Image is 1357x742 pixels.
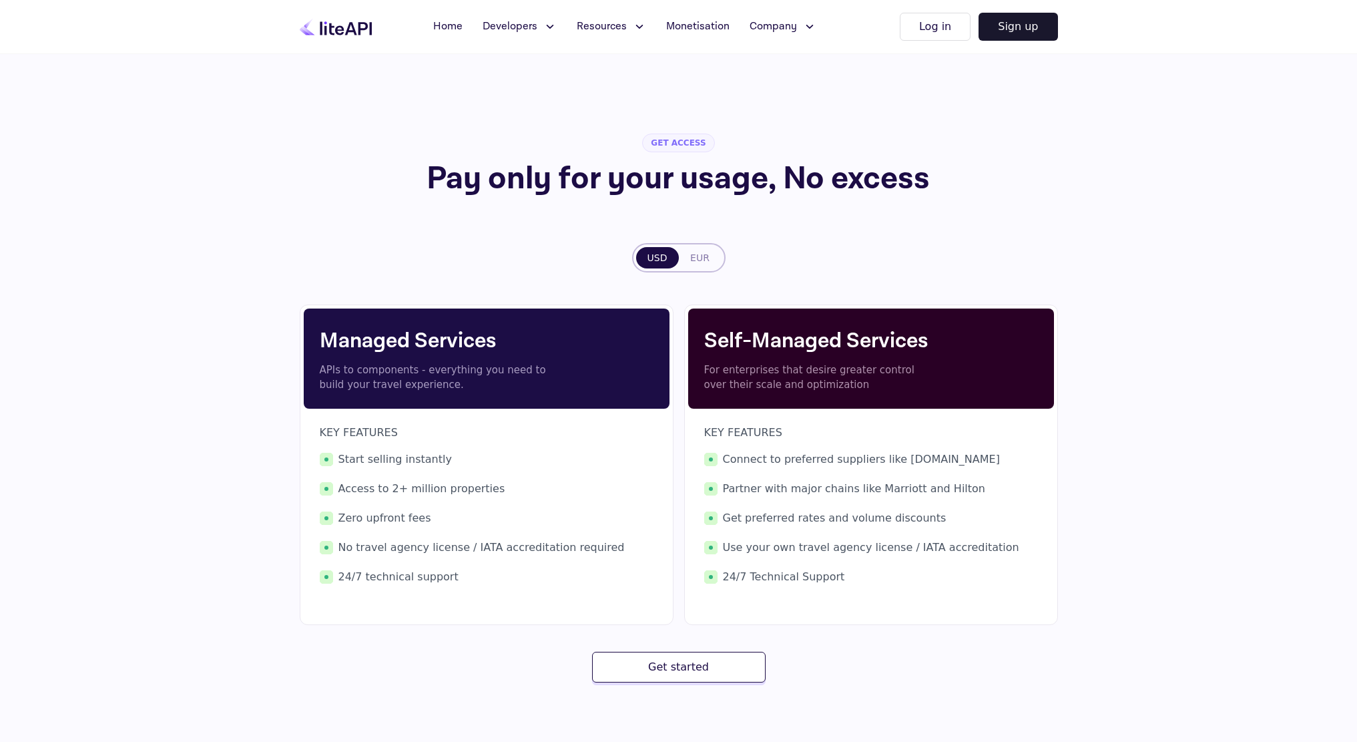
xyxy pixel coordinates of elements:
h4: Managed Services [320,325,653,357]
span: Start selling instantly [320,451,653,468]
span: Access to 2+ million properties [320,481,653,497]
p: KEY FEATURES [320,425,653,441]
span: Get preferred rates and volume discounts [704,510,1038,526]
span: 24/7 Technical Support [704,569,1038,585]
h1: Pay only for your usage, No excess [337,163,1019,195]
button: Sign up [979,13,1057,41]
button: Resources [569,13,654,40]
button: EUR [679,247,722,268]
button: Developers [475,13,565,40]
span: Partner with major chains like Marriott and Hilton [704,481,1038,497]
button: USD [636,247,679,268]
p: For enterprises that desire greater control over their scale and optimization [704,363,938,393]
span: No travel agency license / IATA accreditation required [320,540,653,556]
span: Company [750,19,797,35]
span: Connect to preferred suppliers like [DOMAIN_NAME] [704,451,1038,468]
a: Home [425,13,471,40]
button: Get started [592,652,766,683]
span: Home [433,19,463,35]
span: Developers [483,19,537,35]
span: Resources [577,19,627,35]
span: 24/7 technical support [320,569,653,585]
span: Use your own travel agency license / IATA accreditation [704,540,1038,556]
span: Monetisation [666,19,730,35]
span: GET ACCESS [642,134,714,152]
button: Log in [900,13,971,41]
span: Zero upfront fees [320,510,653,526]
button: Company [742,13,824,40]
p: KEY FEATURES [704,425,1038,441]
a: Monetisation [658,13,738,40]
h4: Self-Managed Services [704,325,1038,357]
p: APIs to components - everything you need to build your travel experience. [320,363,553,393]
